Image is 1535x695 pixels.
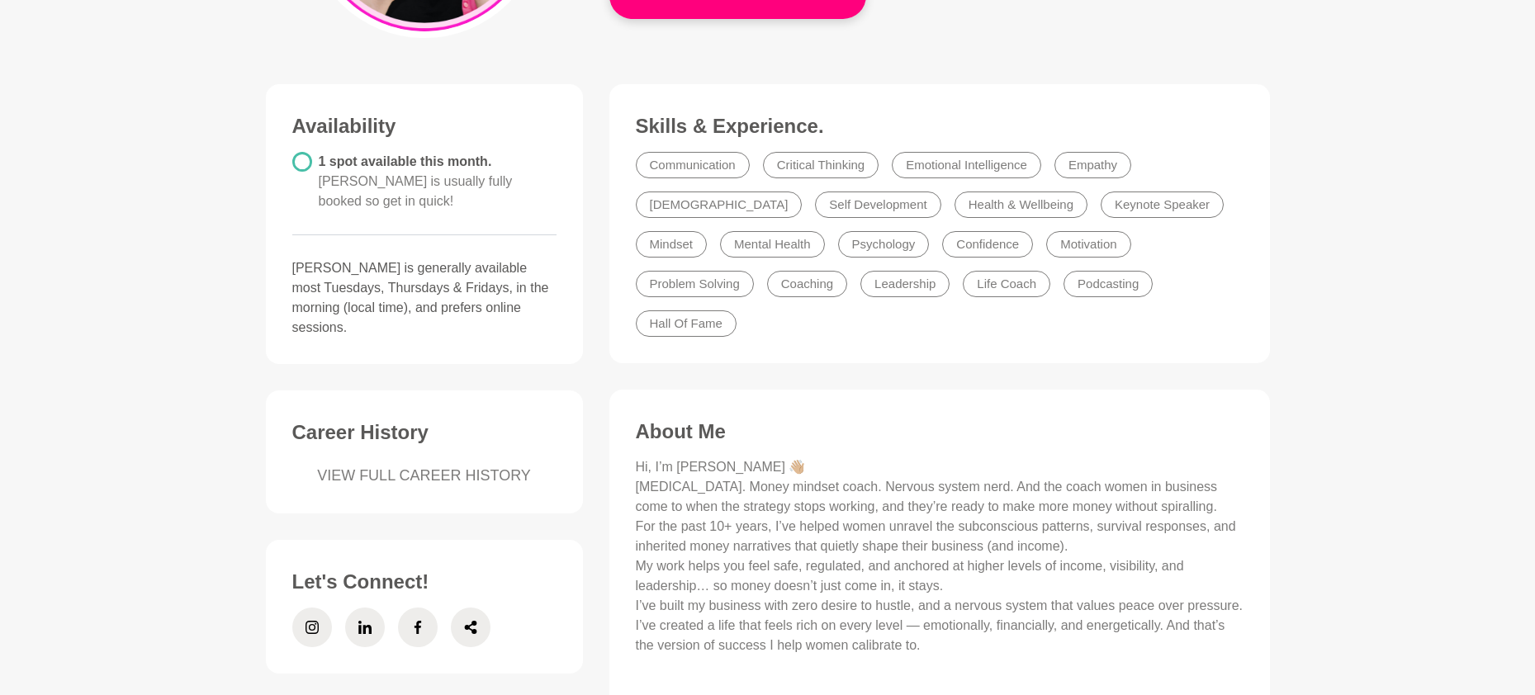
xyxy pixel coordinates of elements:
[319,174,513,208] span: [PERSON_NAME] is usually fully booked so get in quick!
[292,258,557,338] p: [PERSON_NAME] is generally available most Tuesdays, Thursdays & Fridays, in the morning (local ti...
[451,608,490,647] a: Share
[398,608,438,647] a: Facebook
[292,420,557,445] h3: Career History
[319,154,513,208] span: 1 spot available this month.
[292,570,557,594] h3: Let's Connect!
[636,457,1244,675] p: Hi, I’m [PERSON_NAME] 👋🏼⁠ [MEDICAL_DATA]. Money mindset coach. Nervous system nerd. And the coach...
[292,114,557,139] h3: Availability
[292,608,332,647] a: Instagram
[636,419,1244,444] h3: About Me
[345,608,385,647] a: LinkedIn
[636,114,1244,139] h3: Skills & Experience.
[292,465,557,487] a: VIEW FULL CAREER HISTORY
